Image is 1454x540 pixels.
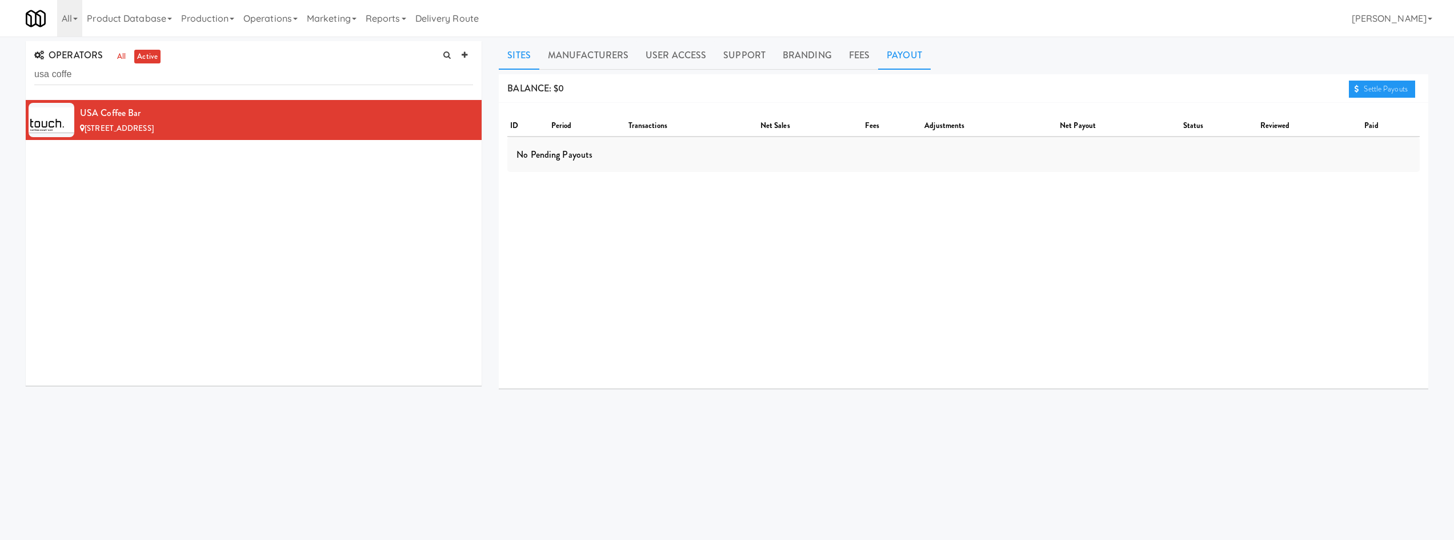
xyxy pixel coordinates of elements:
[548,116,626,137] th: period
[1257,116,1362,137] th: reviewed
[34,64,473,85] input: Search Operator
[840,41,878,70] a: Fees
[922,116,1057,137] th: adjustments
[26,9,46,29] img: Micromart
[626,116,758,137] th: transactions
[85,123,154,134] span: [STREET_ADDRESS]
[1361,116,1420,137] th: paid
[80,105,473,122] div: USA Coffee Bar
[507,82,564,95] span: BALANCE: $0
[715,41,774,70] a: Support
[507,116,548,137] th: ID
[637,41,715,70] a: User Access
[862,116,922,137] th: fees
[26,100,482,140] li: USA Coffee Bar[STREET_ADDRESS]
[34,49,103,62] span: OPERATORS
[539,41,637,70] a: Manufacturers
[774,41,840,70] a: Branding
[1349,81,1415,98] a: Settle Payouts
[878,41,931,70] a: Payout
[499,41,539,70] a: Sites
[507,137,1420,173] div: No Pending Payouts
[758,116,862,137] th: net sales
[1180,116,1257,137] th: status
[134,50,161,64] a: active
[1057,116,1180,137] th: net payout
[114,50,129,64] a: all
